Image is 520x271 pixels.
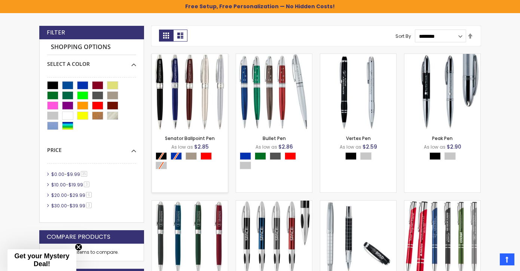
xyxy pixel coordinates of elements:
[7,249,76,271] div: Get your Mystery Deal!Close teaser
[345,152,357,160] div: Black
[424,144,446,150] span: As low as
[152,54,228,130] img: Senator Ballpoint Pen
[444,152,456,160] div: Silver
[285,152,296,160] div: Red
[47,141,136,154] div: Price
[194,143,209,150] span: $2.85
[404,54,480,130] img: Peak Pen
[84,182,89,187] span: 3
[236,54,312,60] a: Bullet Pen
[360,152,371,160] div: Silver
[263,135,286,141] a: Bullet Pen
[49,171,90,177] a: $0.00-$9.9935
[236,54,312,130] img: Bullet Pen
[51,182,66,188] span: $10.00
[278,143,293,150] span: $2.86
[429,152,441,160] div: Black
[340,144,361,150] span: As low as
[47,28,65,37] strong: Filter
[49,182,92,188] a: $10.00-$19.993
[47,39,136,55] strong: Shopping Options
[320,54,396,60] a: Vertex Pen
[256,144,277,150] span: As low as
[255,152,266,160] div: Green
[14,252,69,268] span: Get your Mystery Deal!
[432,135,453,141] a: Peak Pen
[51,171,64,177] span: $0.00
[75,243,82,251] button: Close teaser
[320,200,396,207] a: Landmark Rollerball Pen
[70,203,85,209] span: $39.99
[68,182,83,188] span: $19.99
[447,143,461,150] span: $2.90
[159,30,173,42] strong: Grid
[152,200,228,207] a: Navigator Pen
[404,54,480,60] a: Peak Pen
[152,54,228,60] a: Senator Ballpoint Pen
[201,152,212,160] div: Red
[49,203,94,209] a: $30.00-$39.993
[81,171,87,177] span: 35
[404,200,480,207] a: Paradigm Plus Custom Metal Pens
[240,162,251,169] div: Silver
[39,244,144,261] div: You have no items to compare.
[345,152,375,162] div: Select A Color
[49,192,94,198] a: $20.00-$29.996
[395,33,411,39] label: Sort By
[86,192,92,198] span: 6
[70,192,85,198] span: $29.99
[156,152,228,171] div: Select A Color
[346,135,371,141] a: Vertex Pen
[429,152,459,162] div: Select A Color
[270,152,281,160] div: Gunmetal
[236,200,312,207] a: Elan Ballpoint Pen
[165,135,215,141] a: Senator Ballpoint Pen
[51,192,67,198] span: $20.00
[240,152,251,160] div: Blue
[240,152,312,171] div: Select A Color
[363,143,377,150] span: $2.59
[86,203,92,208] span: 3
[320,54,396,130] img: Vertex Pen
[51,203,67,209] span: $30.00
[500,253,514,265] a: Top
[186,152,197,160] div: Nickel
[47,233,110,241] strong: Compare Products
[67,171,80,177] span: $9.99
[47,55,136,68] div: Select A Color
[171,144,193,150] span: As low as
